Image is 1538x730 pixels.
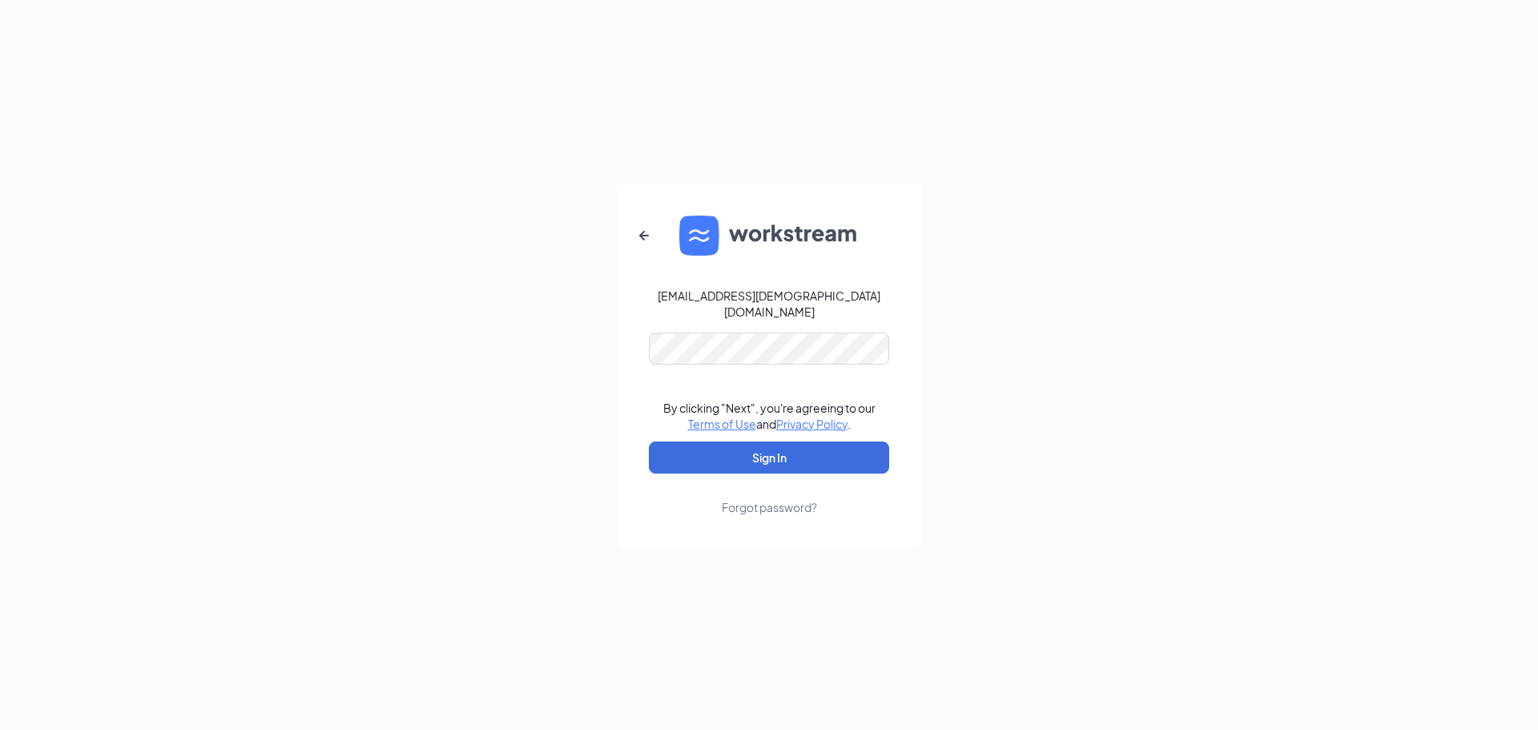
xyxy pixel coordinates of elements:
svg: ArrowLeftNew [634,226,654,245]
button: ArrowLeftNew [625,216,663,255]
div: Forgot password? [722,499,817,515]
div: [EMAIL_ADDRESS][DEMOGRAPHIC_DATA][DOMAIN_NAME] [649,288,889,320]
a: Forgot password? [722,474,817,515]
a: Privacy Policy [776,417,848,431]
a: Terms of Use [688,417,756,431]
img: WS logo and Workstream text [679,216,859,256]
button: Sign In [649,442,889,474]
div: By clicking "Next", you're agreeing to our and . [663,400,876,432]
